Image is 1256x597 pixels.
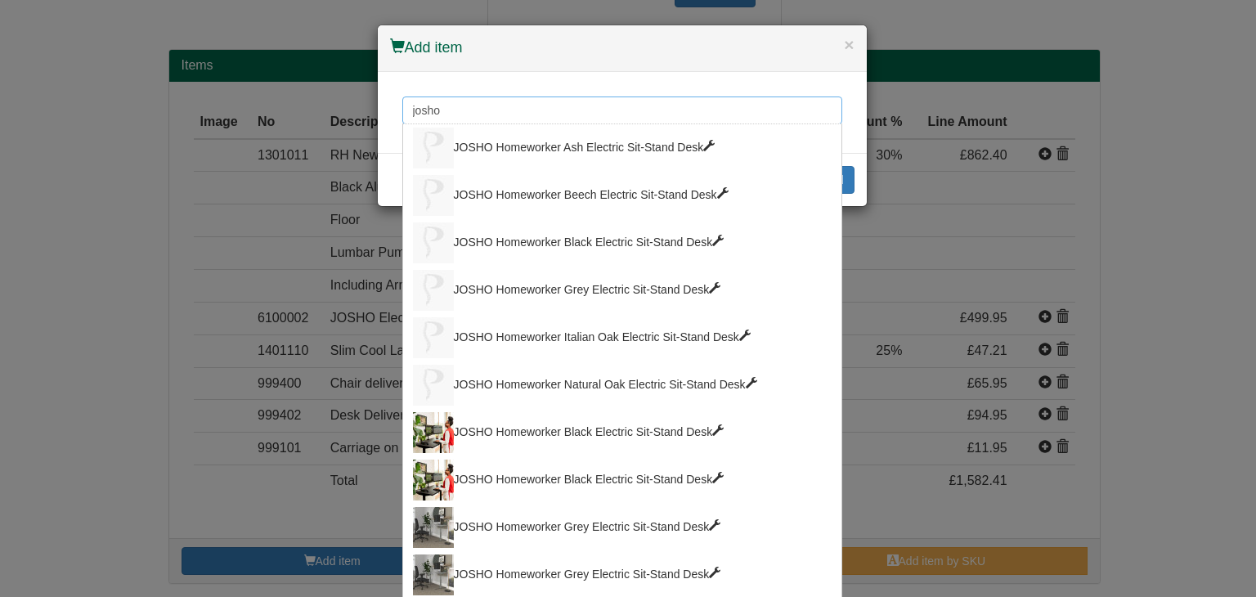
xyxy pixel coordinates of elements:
[413,554,832,595] div: JOSHO Homeworker Grey Electric Sit-Stand Desk
[413,507,832,548] div: JOSHO Homeworker Grey Electric Sit-Stand Desk
[413,365,832,406] div: JOSHO Homeworker Natural Oak Electric Sit-Stand Desk
[844,36,854,53] button: ×
[413,222,454,263] img: no_selection
[413,175,832,216] div: JOSHO Homeworker Beech Electric Sit-Stand Desk
[413,270,454,311] img: no_selection
[413,554,454,595] img: josho-grey-lifestyle_1.jpg
[413,222,832,263] div: JOSHO Homeworker Black Electric Sit-Stand Desk
[402,97,842,124] input: Search for a product
[413,365,454,406] img: no_selection
[413,507,454,548] img: josho-grey-lifestyle_1.jpg
[413,270,832,311] div: JOSHO Homeworker Grey Electric Sit-Stand Desk
[413,317,454,358] img: no_selection
[413,175,454,216] img: no_selection
[413,317,832,358] div: JOSHO Homeworker Italian Oak Electric Sit-Stand Desk
[390,38,855,59] h4: Add item
[413,128,832,168] div: JOSHO Homeworker Ash Electric Sit-Stand Desk
[413,460,832,500] div: JOSHO Homeworker Black Electric Sit-Stand Desk
[413,412,454,453] img: josho-desk_white_lifestyle-6.jpg
[413,460,454,500] img: josho-desk_white_lifestyle-6.jpg
[413,412,832,453] div: JOSHO Homeworker Black Electric Sit-Stand Desk
[413,128,454,168] img: no_selection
